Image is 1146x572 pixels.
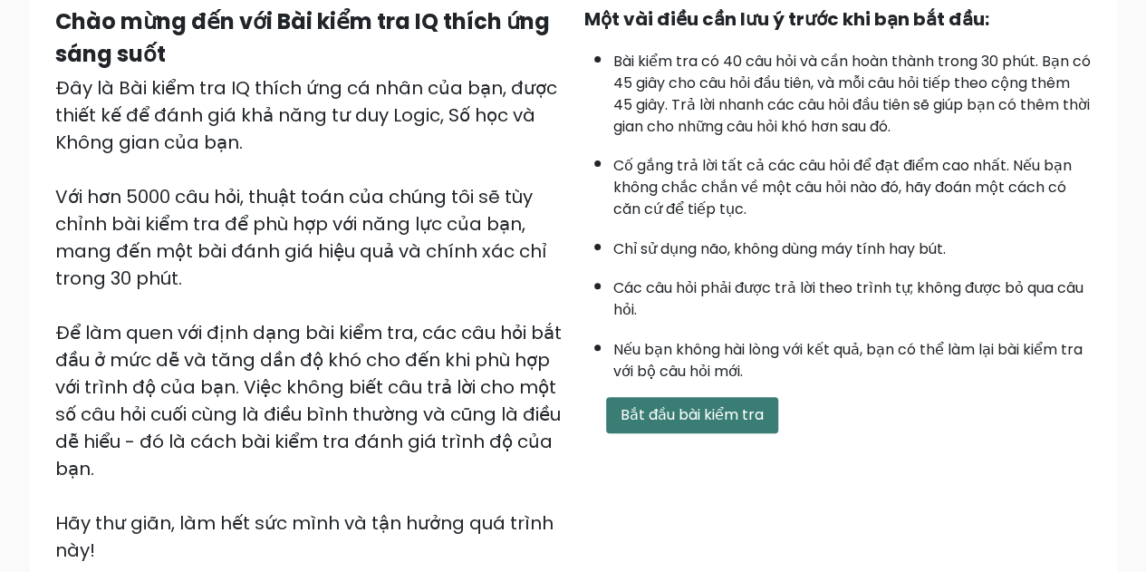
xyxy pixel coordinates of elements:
font: Để làm quen với định dạng bài kiểm tra, các câu hỏi bắt đầu ở mức dễ và tăng dần độ khó cho đến k... [55,320,562,481]
font: Một vài điều cần lưu ý trước khi bạn bắt đầu: [584,6,989,32]
font: Với hơn 5000 câu hỏi, thuật toán của chúng tôi sẽ tùy chỉnh bài kiểm tra để phù hợp với năng lực ... [55,184,547,291]
font: Đây là Bài kiểm tra IQ thích ứng cá nhân của bạn, được thiết kế để đánh giá khả năng tư duy Logic... [55,75,557,155]
font: Các câu hỏi phải được trả lời theo trình tự; không được bỏ qua câu hỏi. [613,277,1083,320]
font: Nếu bạn không hài lòng với kết quả, bạn có thể làm lại bài kiểm tra với bộ câu hỏi mới. [613,339,1083,382]
font: Chào mừng đến với Bài kiểm tra IQ thích ứng sáng suốt [55,6,550,69]
font: Bài kiểm tra có 40 câu hỏi và cần hoàn thành trong 30 phút. Bạn có 45 giây cho câu hỏi đầu tiên, ... [613,51,1091,137]
font: Hãy thư giãn, làm hết sức mình và tận hưởng quá trình này! [55,510,554,563]
font: Chỉ sử dụng não, không dùng máy tính hay bút. [613,238,946,259]
font: Cố gắng trả lời tất cả các câu hỏi để đạt điểm cao nhất. Nếu bạn không chắc chắn về một câu hỏi n... [613,155,1072,219]
button: Bắt đầu bài kiểm tra [606,397,778,433]
font: Bắt đầu bài kiểm tra [621,404,764,425]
